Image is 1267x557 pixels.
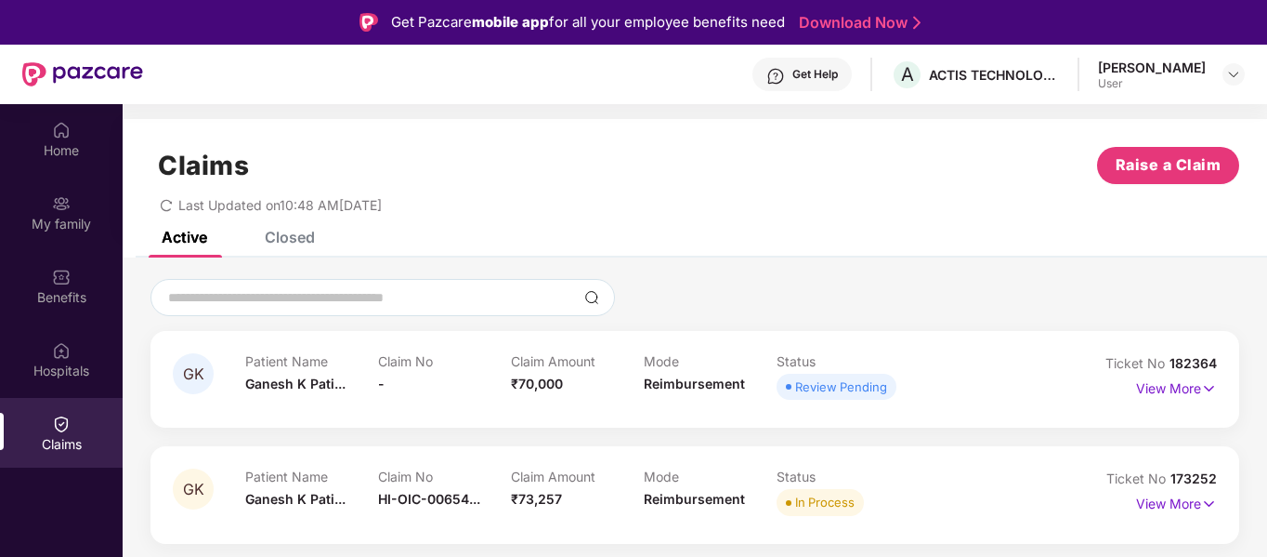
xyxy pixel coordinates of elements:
p: View More [1136,374,1217,399]
img: Logo [359,13,378,32]
div: Get Pazcare for all your employee benefits need [391,11,785,33]
span: GK [183,366,204,382]
span: ₹73,257 [511,491,562,507]
p: Mode [644,469,777,484]
button: Raise a Claim [1097,147,1239,184]
div: Review Pending [795,378,887,396]
img: New Pazcare Logo [22,62,143,86]
span: 182364 [1169,355,1217,371]
img: svg+xml;base64,PHN2ZyB3aWR0aD0iMjAiIGhlaWdodD0iMjAiIHZpZXdCb3g9IjAgMCAyMCAyMCIgZmlsbD0ibm9uZSIgeG... [52,194,71,213]
span: Reimbursement [644,491,745,507]
img: svg+xml;base64,PHN2ZyBpZD0iQ2xhaW0iIHhtbG5zPSJodHRwOi8vd3d3LnczLm9yZy8yMDAwL3N2ZyIgd2lkdGg9IjIwIi... [52,415,71,433]
img: svg+xml;base64,PHN2ZyB4bWxucz0iaHR0cDovL3d3dy53My5vcmcvMjAwMC9zdmciIHdpZHRoPSIxNyIgaGVpZ2h0PSIxNy... [1201,378,1217,399]
div: Get Help [792,67,838,82]
div: User [1098,76,1206,91]
strong: mobile app [472,13,549,31]
p: Claim No [378,469,511,484]
p: Claim Amount [511,353,644,369]
span: Ticket No [1106,471,1170,486]
p: Claim No [378,353,511,369]
span: Ganesh K Pati... [245,376,346,391]
span: Last Updated on 10:48 AM[DATE] [178,197,382,213]
span: - [378,376,385,391]
p: Patient Name [245,469,378,484]
img: svg+xml;base64,PHN2ZyBpZD0iSG9tZSIgeG1sbnM9Imh0dHA6Ly93d3cudzMub3JnLzIwMDAvc3ZnIiB3aWR0aD0iMjAiIG... [52,121,71,139]
p: Mode [644,353,777,369]
p: Status [777,353,909,369]
p: Patient Name [245,353,378,369]
img: svg+xml;base64,PHN2ZyBpZD0iU2VhcmNoLTMyeDMyIiB4bWxucz0iaHR0cDovL3d3dy53My5vcmcvMjAwMC9zdmciIHdpZH... [584,290,599,305]
p: Status [777,469,909,484]
h1: Claims [158,150,249,181]
div: Closed [265,228,315,246]
span: Ticket No [1105,355,1169,371]
img: svg+xml;base64,PHN2ZyBpZD0iSG9zcGl0YWxzIiB4bWxucz0iaHR0cDovL3d3dy53My5vcmcvMjAwMC9zdmciIHdpZHRoPS... [52,341,71,360]
span: ₹70,000 [511,376,563,391]
span: Raise a Claim [1116,153,1221,177]
img: svg+xml;base64,PHN2ZyBpZD0iSGVscC0zMngzMiIgeG1sbnM9Imh0dHA6Ly93d3cudzMub3JnLzIwMDAvc3ZnIiB3aWR0aD... [766,67,785,86]
span: A [901,63,914,86]
span: GK [183,482,204,497]
img: svg+xml;base64,PHN2ZyBpZD0iQmVuZWZpdHMiIHhtbG5zPSJodHRwOi8vd3d3LnczLm9yZy8yMDAwL3N2ZyIgd2lkdGg9Ij... [52,268,71,286]
div: [PERSON_NAME] [1098,59,1206,76]
div: In Process [795,493,855,511]
img: Stroke [913,13,921,33]
p: Claim Amount [511,469,644,484]
div: Active [162,228,207,246]
span: Ganesh K Pati... [245,491,346,507]
span: HI-OIC-00654... [378,491,480,507]
p: View More [1136,489,1217,514]
a: Download Now [799,13,915,33]
div: ACTIS TECHNOLOGIES PRIVATE LIMITED [929,66,1059,84]
img: svg+xml;base64,PHN2ZyB4bWxucz0iaHR0cDovL3d3dy53My5vcmcvMjAwMC9zdmciIHdpZHRoPSIxNyIgaGVpZ2h0PSIxNy... [1201,494,1217,514]
span: redo [160,197,173,213]
span: 173252 [1170,471,1217,486]
img: svg+xml;base64,PHN2ZyBpZD0iRHJvcGRvd24tMzJ4MzIiIHhtbG5zPSJodHRwOi8vd3d3LnczLm9yZy8yMDAwL3N2ZyIgd2... [1226,67,1241,82]
span: Reimbursement [644,376,745,391]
